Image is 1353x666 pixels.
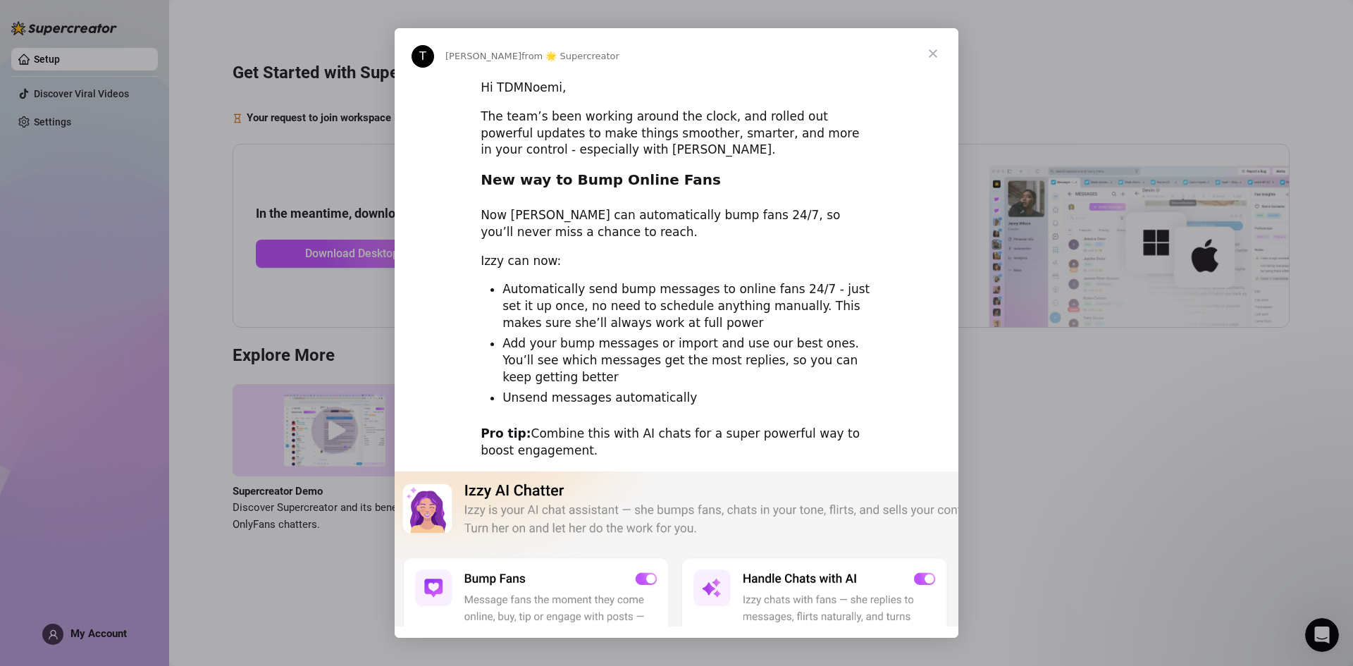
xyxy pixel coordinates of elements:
li: Add your bump messages or import and use our best ones. You’ll see which messages get the most re... [502,335,872,386]
li: Unsend messages automatically [502,390,872,407]
div: Izzy can now: [481,253,872,270]
span: Close [908,28,958,79]
span: [PERSON_NAME] [445,51,521,61]
div: Now [PERSON_NAME] can automatically bump fans 24/7, so you’ll never miss a chance to reach. [481,207,872,241]
span: from 🌟 Supercreator [521,51,619,61]
h2: New way to Bump Online Fans [481,171,872,197]
div: Combine this with AI chats for a super powerful way to boost engagement. [481,426,872,460]
b: Pro tip: [481,426,531,440]
div: The team’s been working around the clock, and rolled out powerful updates to make things smoother... [481,109,872,159]
div: Profile image for Tanya [412,45,434,68]
div: Hi TDMNoemi, [481,80,872,97]
li: Automatically send bump messages to online fans 24/7 - just set it up once, no need to schedule a... [502,281,872,332]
